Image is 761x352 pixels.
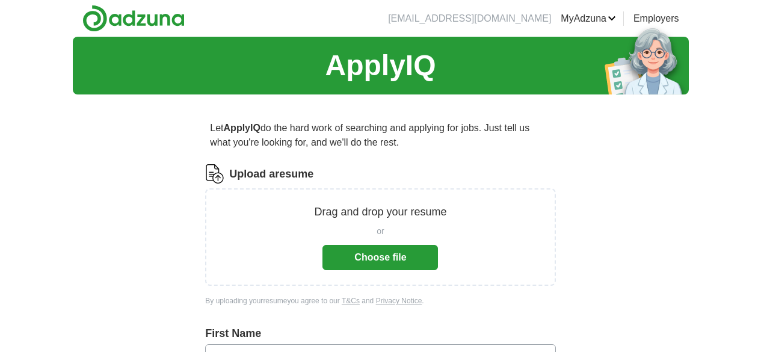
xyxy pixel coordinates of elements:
[205,116,555,155] p: Let do the hard work of searching and applying for jobs. Just tell us what you're looking for, an...
[322,245,438,270] button: Choose file
[561,11,616,26] a: MyAdzuna
[325,44,436,87] h1: ApplyIQ
[377,225,384,238] span: or
[205,326,555,342] label: First Name
[205,295,555,306] div: By uploading your resume you agree to our and .
[229,166,313,182] label: Upload a resume
[205,164,224,184] img: CV Icon
[82,5,185,32] img: Adzuna logo
[224,123,260,133] strong: ApplyIQ
[388,11,551,26] li: [EMAIL_ADDRESS][DOMAIN_NAME]
[376,297,422,305] a: Privacy Notice
[314,204,446,220] p: Drag and drop your resume
[633,11,679,26] a: Employers
[342,297,360,305] a: T&Cs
